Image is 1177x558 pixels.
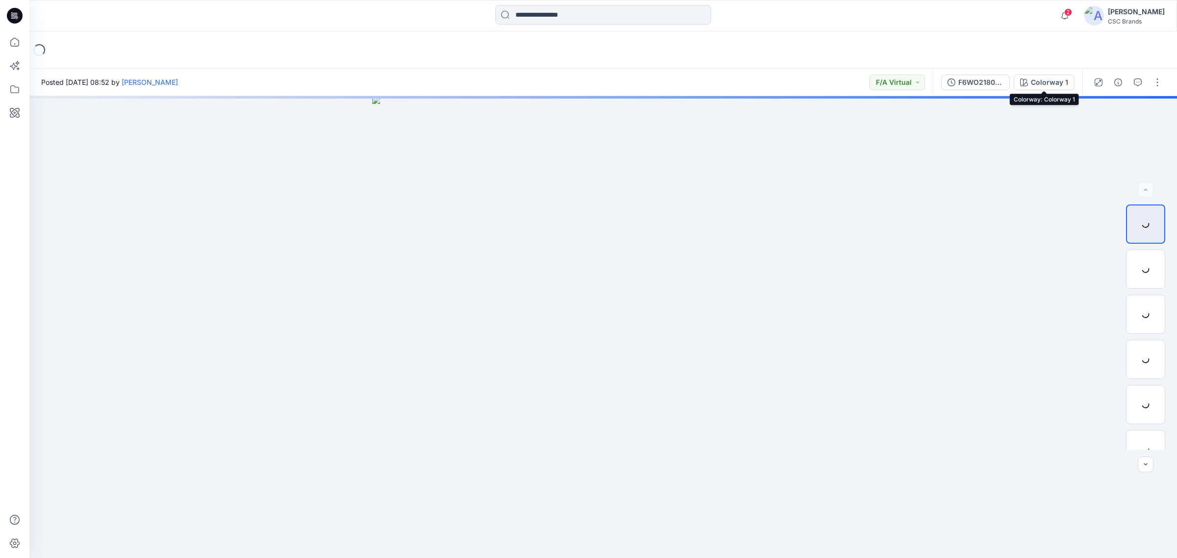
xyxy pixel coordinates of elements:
[122,78,178,86] a: [PERSON_NAME]
[1108,6,1165,18] div: [PERSON_NAME]
[958,77,1003,88] div: F6WO218020_OW26AW1126_F26_PAREG_VFA
[1064,8,1072,16] span: 2
[1014,75,1075,90] button: Colorway 1
[1108,18,1165,25] div: CSC Brands
[41,77,178,87] span: Posted [DATE] 08:52 by
[1110,75,1126,90] button: Details
[941,75,1010,90] button: F6WO218020_OW26AW1126_F26_PAREG_VFA
[1031,77,1068,88] div: Colorway 1
[1084,6,1104,25] img: avatar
